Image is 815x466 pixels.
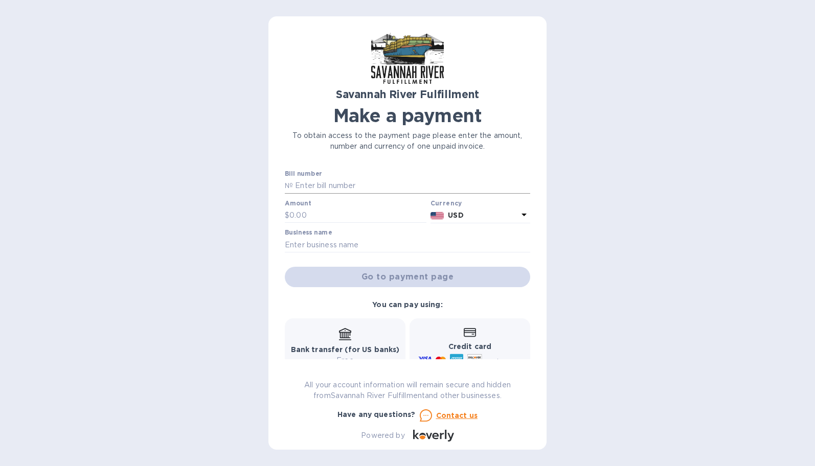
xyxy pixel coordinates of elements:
[285,380,530,401] p: All your account information will remain secure and hidden from Savannah River Fulfillment and ot...
[289,208,426,223] input: 0.00
[448,342,491,351] b: Credit card
[291,345,400,354] b: Bank transfer (for US banks)
[285,200,311,206] label: Amount
[291,355,400,366] p: Free
[372,300,442,309] b: You can pay using:
[436,411,478,420] u: Contact us
[285,105,530,126] h1: Make a payment
[431,199,462,207] b: Currency
[448,211,463,219] b: USD
[431,212,444,219] img: USD
[285,230,332,236] label: Business name
[337,410,416,418] b: Have any questions?
[285,210,289,221] p: $
[285,180,293,191] p: №
[293,178,530,194] input: Enter bill number
[486,357,524,364] span: and more...
[336,88,479,101] b: Savannah River Fulfillment
[361,430,404,441] p: Powered by
[285,130,530,152] p: To obtain access to the payment page please enter the amount, number and currency of one unpaid i...
[285,237,530,252] input: Enter business name
[285,171,322,177] label: Bill number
